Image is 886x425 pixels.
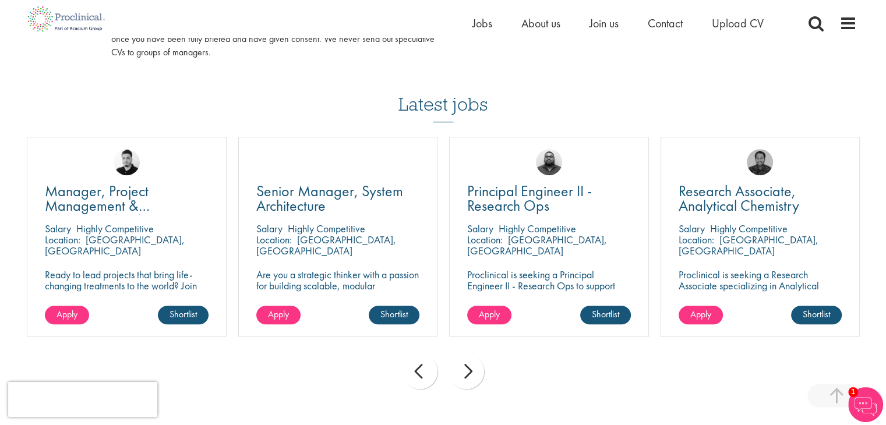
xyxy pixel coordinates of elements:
p: Proclinical is seeking a Principal Engineer II - Research Ops to support external engineering pro... [467,269,631,324]
p: Highly Competitive [499,222,576,235]
p: [GEOGRAPHIC_DATA], [GEOGRAPHIC_DATA] [679,233,818,257]
a: Principal Engineer II - Research Ops [467,184,631,213]
h3: Latest jobs [398,65,488,122]
p: [GEOGRAPHIC_DATA], [GEOGRAPHIC_DATA] [45,233,185,257]
p: Proclinical is seeking a Research Associate specializing in Analytical Chemistry for a contract r... [679,269,842,324]
span: Research Associate, Analytical Chemistry [679,181,799,215]
p: *We operate with complete confidentiality, so your CV will only ever be sent to a client once you... [111,19,435,59]
img: Chatbot [848,387,883,422]
a: Join us [590,16,619,31]
a: Apply [45,306,89,324]
p: [GEOGRAPHIC_DATA], [GEOGRAPHIC_DATA] [256,233,396,257]
iframe: reCAPTCHA [8,382,157,417]
span: Location: [45,233,80,246]
span: Location: [256,233,292,246]
a: Shortlist [791,306,842,324]
a: Apply [679,306,723,324]
p: Highly Competitive [288,222,365,235]
span: Salary [45,222,71,235]
p: Highly Competitive [76,222,154,235]
span: Location: [679,233,714,246]
span: Salary [679,222,705,235]
a: Upload CV [712,16,764,31]
span: Manager, Project Management & Operational Delivery [45,181,170,230]
span: Apply [479,308,500,320]
a: Apply [256,306,301,324]
p: [GEOGRAPHIC_DATA], [GEOGRAPHIC_DATA] [467,233,607,257]
span: Principal Engineer II - Research Ops [467,181,592,215]
a: Contact [648,16,683,31]
span: Senior Manager, System Architecture [256,181,403,215]
a: Research Associate, Analytical Chemistry [679,184,842,213]
a: Shortlist [158,306,209,324]
span: Apply [57,308,77,320]
span: Apply [268,308,289,320]
a: Manager, Project Management & Operational Delivery [45,184,209,213]
img: Ashley Bennett [536,149,562,175]
p: Ready to lead projects that bring life-changing treatments to the world? Join our client at the f... [45,269,209,324]
img: Anderson Maldonado [114,149,140,175]
a: Apply [467,306,511,324]
span: Location: [467,233,503,246]
span: 1 [848,387,858,397]
a: About us [521,16,560,31]
a: Shortlist [580,306,631,324]
div: next [449,354,484,389]
span: Apply [690,308,711,320]
a: Shortlist [369,306,419,324]
span: Salary [256,222,283,235]
a: Senior Manager, System Architecture [256,184,420,213]
span: Salary [467,222,493,235]
div: prev [403,354,437,389]
p: Highly Competitive [710,222,788,235]
p: Are you a strategic thinker with a passion for building scalable, modular technology platforms? [256,269,420,302]
img: Mike Raletz [747,149,773,175]
a: Jobs [472,16,492,31]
